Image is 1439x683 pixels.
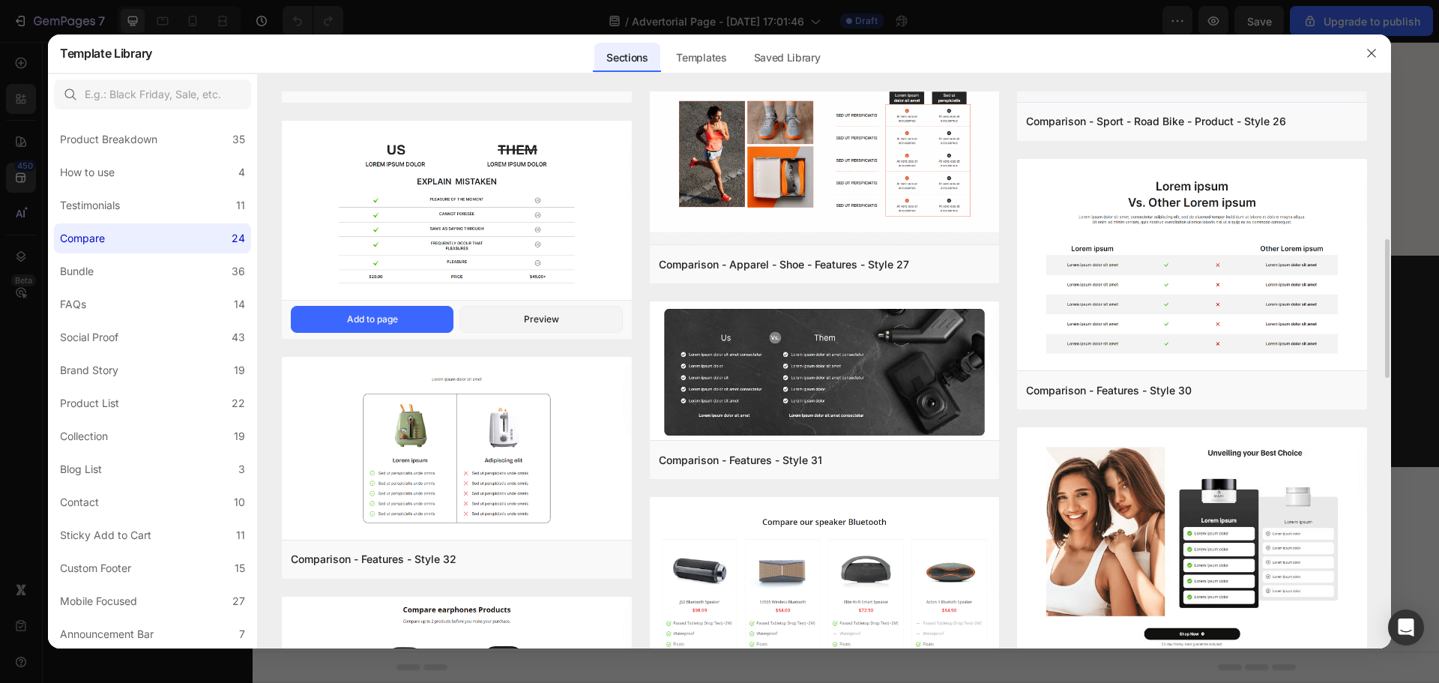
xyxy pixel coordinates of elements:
div: Brand Story [60,361,118,379]
div: Comparison - Features - Style 31 [659,451,822,469]
p: Copyright © 2024 GemCommerce. All Rights Reserved. [145,404,1042,417]
p: Privacy & GDPR Disclosure: We value your privacy and are committed to transparency. While we may ... [144,250,1043,359]
div: 10 [234,493,245,511]
div: 14 [234,295,245,313]
img: c18.png [1017,427,1367,667]
div: Templates [664,43,738,73]
div: Compare [60,229,105,247]
img: c29.png [282,121,632,303]
img: c31.png [650,301,1000,443]
div: 15 [235,559,245,577]
div: 19 [234,361,245,379]
div: 43 [232,328,245,346]
div: Contact [60,493,99,511]
div: Product Breakdown [60,130,157,148]
div: Comparison - Features - Style 32 [291,550,456,568]
div: 11 [236,526,245,544]
div: Preview [524,313,559,326]
div: Collection [60,427,108,445]
div: 11 [236,196,245,214]
div: Announcement Bar [60,625,154,643]
div: Add blank section [660,481,751,496]
div: Sticky Add to Cart [60,526,151,544]
p: CHECK AVAILABILITY [353,103,485,119]
div: Sections [594,43,660,73]
div: Custom Footer [60,559,131,577]
div: Comparison - Sport - Road Bike - Product - Style 26 [1026,112,1286,130]
div: 36 [232,262,245,280]
span: inspired by CRO experts [425,499,528,513]
span: then drag & drop elements [648,499,760,513]
div: 24 [232,229,245,247]
span: from URL or image [548,499,628,513]
input: E.g.: Black Friday, Sale, etc. [54,79,251,109]
div: Testimonials [60,196,120,214]
p: Lorem ipsum dolor sit amet, consectetur adipiscing elit, sed do eiusmod tempor. [263,43,593,75]
div: Generate layout [549,481,628,496]
div: FAQs [60,295,86,313]
h2: Template Library [60,34,152,73]
img: thum3.png [650,72,1000,247]
div: Blog List [60,460,102,478]
div: 22 [232,394,245,412]
img: c32.png [282,357,632,543]
div: How to use [60,163,115,181]
div: 27 [232,592,245,610]
div: Add to page [347,313,398,326]
div: Saved Library [742,43,833,73]
div: Product List [60,394,119,412]
button: Add to page [291,306,453,333]
div: Choose templates [432,481,522,496]
div: Comparison - Apparel - Shoe - Features - Style 27 [659,256,909,274]
button: Preview [459,306,622,333]
div: Bundle [60,262,94,280]
div: 3 [238,460,245,478]
img: c30.png [1017,159,1367,374]
div: Open Intercom Messenger [1388,610,1424,646]
div: 19 [234,427,245,445]
div: 7 [239,625,245,643]
a: CHECK AVAILABILITY [247,92,609,128]
div: 4 [238,163,245,181]
div: Mobile Focused [60,592,137,610]
div: 35 [232,130,245,148]
div: Social Proof [60,328,118,346]
span: Add section [558,447,629,463]
div: Comparison - Features - Style 30 [1026,382,1192,400]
